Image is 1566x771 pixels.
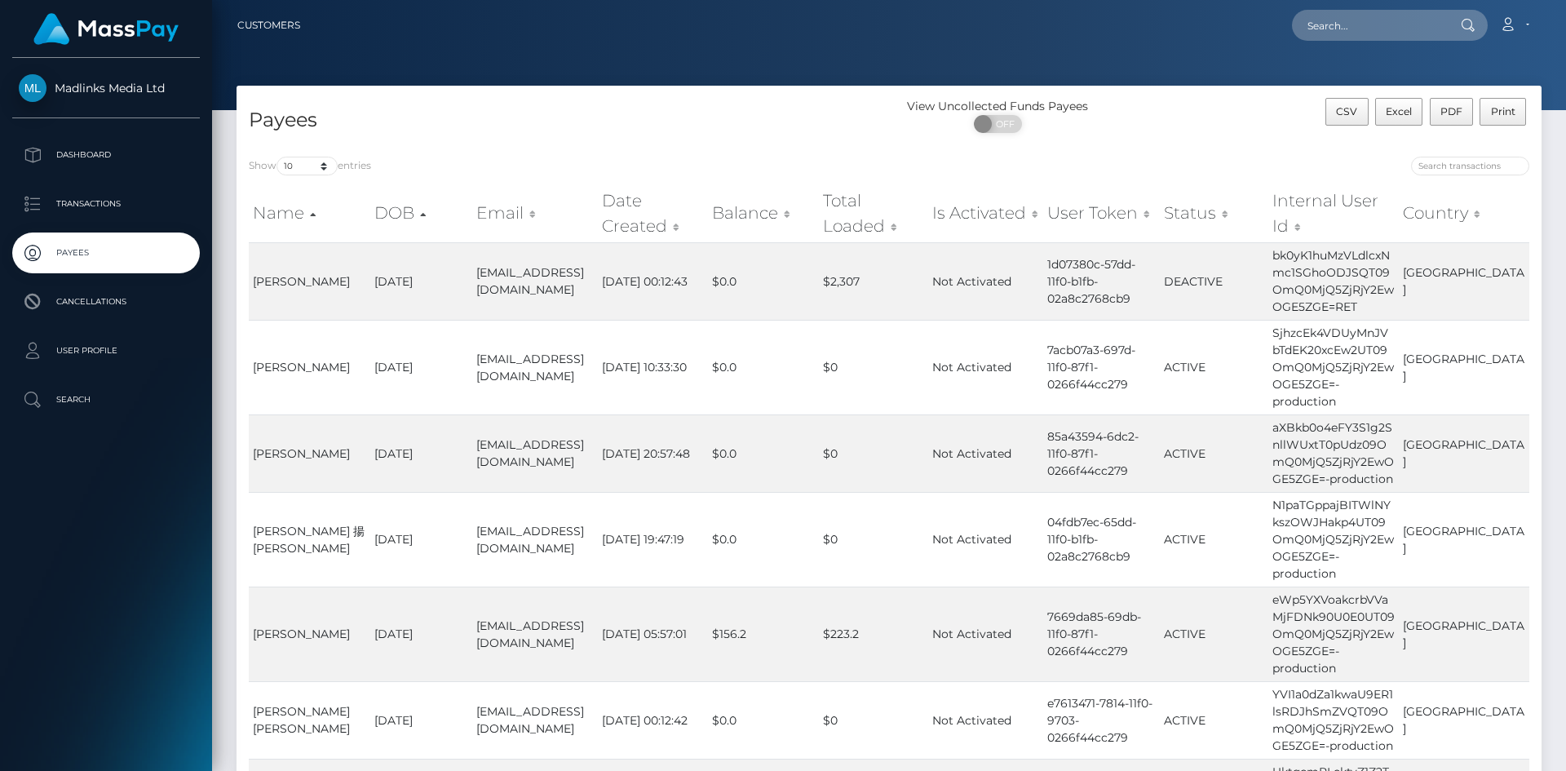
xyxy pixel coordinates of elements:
th: Email: activate to sort column ascending [472,184,598,242]
th: Is Activated: activate to sort column ascending [928,184,1042,242]
td: Not Activated [928,242,1042,320]
td: [GEOGRAPHIC_DATA] [1399,414,1529,492]
h4: Payees [249,106,877,135]
th: Status: activate to sort column ascending [1160,184,1268,242]
input: Search transactions [1411,157,1529,175]
td: [DATE] [370,414,472,492]
span: CSV [1336,105,1357,117]
td: [EMAIL_ADDRESS][DOMAIN_NAME] [472,242,598,320]
th: Country: activate to sort column ascending [1399,184,1529,242]
td: bk0yK1huMzVLdlcxNmc1SGhoODJSQT09OmQ0MjQ5ZjRjY2EwOGE5ZGE=RET [1268,242,1399,320]
td: [DATE] [370,587,472,681]
th: User Token: activate to sort column ascending [1043,184,1160,242]
td: [PERSON_NAME] 揚 [PERSON_NAME] [249,492,370,587]
a: Search [12,379,200,420]
span: OFF [983,115,1024,133]
img: Madlinks Media Ltd [19,74,46,102]
td: ACTIVE [1160,587,1268,681]
button: Excel [1375,98,1423,126]
span: Madlinks Media Ltd [12,81,200,95]
td: eWp5YXVoakcrbVVaMjFDNk90U0E0UT09OmQ0MjQ5ZjRjY2EwOGE5ZGE=-production [1268,587,1399,681]
button: CSV [1325,98,1369,126]
input: Search... [1292,10,1445,41]
th: Balance: activate to sort column ascending [708,184,819,242]
td: [DATE] 00:12:42 [598,681,709,759]
td: 1d07380c-57dd-11f0-b1fb-02a8c2768cb9 [1043,242,1160,320]
td: [DATE] [370,681,472,759]
th: Name: activate to sort column ascending [249,184,370,242]
th: Internal User Id: activate to sort column ascending [1268,184,1399,242]
td: [DATE] 19:47:19 [598,492,709,587]
td: [EMAIL_ADDRESS][DOMAIN_NAME] [472,587,598,681]
a: User Profile [12,330,200,371]
div: View Uncollected Funds Payees [889,98,1107,115]
td: $0.0 [708,242,819,320]
td: aXBkb0o4eFY3S1g2SnllWUxtT0pUdz09OmQ0MjQ5ZjRjY2EwOGE5ZGE=-production [1268,414,1399,492]
p: Cancellations [19,290,193,314]
a: Transactions [12,184,200,224]
button: PDF [1430,98,1474,126]
td: [DATE] 00:12:43 [598,242,709,320]
th: Date Created: activate to sort column ascending [598,184,709,242]
td: $0.0 [708,320,819,414]
td: [EMAIL_ADDRESS][DOMAIN_NAME] [472,681,598,759]
td: $0 [819,320,928,414]
a: Cancellations [12,281,200,322]
td: $0 [819,681,928,759]
td: Not Activated [928,492,1042,587]
td: [GEOGRAPHIC_DATA] [1399,320,1529,414]
span: Print [1491,105,1515,117]
td: $0 [819,492,928,587]
span: PDF [1440,105,1462,117]
td: $0.0 [708,681,819,759]
td: [GEOGRAPHIC_DATA] [1399,492,1529,587]
td: [EMAIL_ADDRESS][DOMAIN_NAME] [472,320,598,414]
td: [DATE] [370,242,472,320]
td: [DATE] 05:57:01 [598,587,709,681]
span: Excel [1386,105,1412,117]
td: Not Activated [928,414,1042,492]
td: 04fdb7ec-65dd-11f0-b1fb-02a8c2768cb9 [1043,492,1160,587]
p: Search [19,388,193,412]
td: [PERSON_NAME] [249,242,370,320]
td: Not Activated [928,587,1042,681]
td: ACTIVE [1160,320,1268,414]
td: [EMAIL_ADDRESS][DOMAIN_NAME] [472,492,598,587]
img: MassPay Logo [33,13,179,45]
td: SjhzcEk4VDUyMnJVbTdEK20xcEw2UT09OmQ0MjQ5ZjRjY2EwOGE5ZGE=-production [1268,320,1399,414]
p: Transactions [19,192,193,216]
td: DEACTIVE [1160,242,1268,320]
td: ACTIVE [1160,681,1268,759]
th: DOB: activate to sort column descending [370,184,472,242]
td: ACTIVE [1160,492,1268,587]
p: Dashboard [19,143,193,167]
td: [DATE] [370,492,472,587]
td: $2,307 [819,242,928,320]
td: Not Activated [928,320,1042,414]
td: [DATE] [370,320,472,414]
td: Not Activated [928,681,1042,759]
td: $0.0 [708,492,819,587]
td: [DATE] 20:57:48 [598,414,709,492]
select: Showentries [276,157,338,175]
td: [PERSON_NAME] [249,587,370,681]
a: Dashboard [12,135,200,175]
button: Print [1480,98,1526,126]
td: 7669da85-69db-11f0-87f1-0266f44cc279 [1043,587,1160,681]
td: $156.2 [708,587,819,681]
td: [PERSON_NAME] [249,320,370,414]
td: [PERSON_NAME] [249,414,370,492]
td: [PERSON_NAME] [PERSON_NAME] [249,681,370,759]
td: N1paTGppajBITWlNYkszOWJHakp4UT09OmQ0MjQ5ZjRjY2EwOGE5ZGE=-production [1268,492,1399,587]
td: [GEOGRAPHIC_DATA] [1399,587,1529,681]
td: YVI1a0dZa1kwaU9ER1lsRDJhSmZVQT09OmQ0MjQ5ZjRjY2EwOGE5ZGE=-production [1268,681,1399,759]
p: User Profile [19,339,193,363]
a: Customers [237,8,300,42]
td: $0.0 [708,414,819,492]
label: Show entries [249,157,371,175]
th: Total Loaded: activate to sort column ascending [819,184,928,242]
td: $223.2 [819,587,928,681]
td: 7acb07a3-697d-11f0-87f1-0266f44cc279 [1043,320,1160,414]
td: [DATE] 10:33:30 [598,320,709,414]
td: $0 [819,414,928,492]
